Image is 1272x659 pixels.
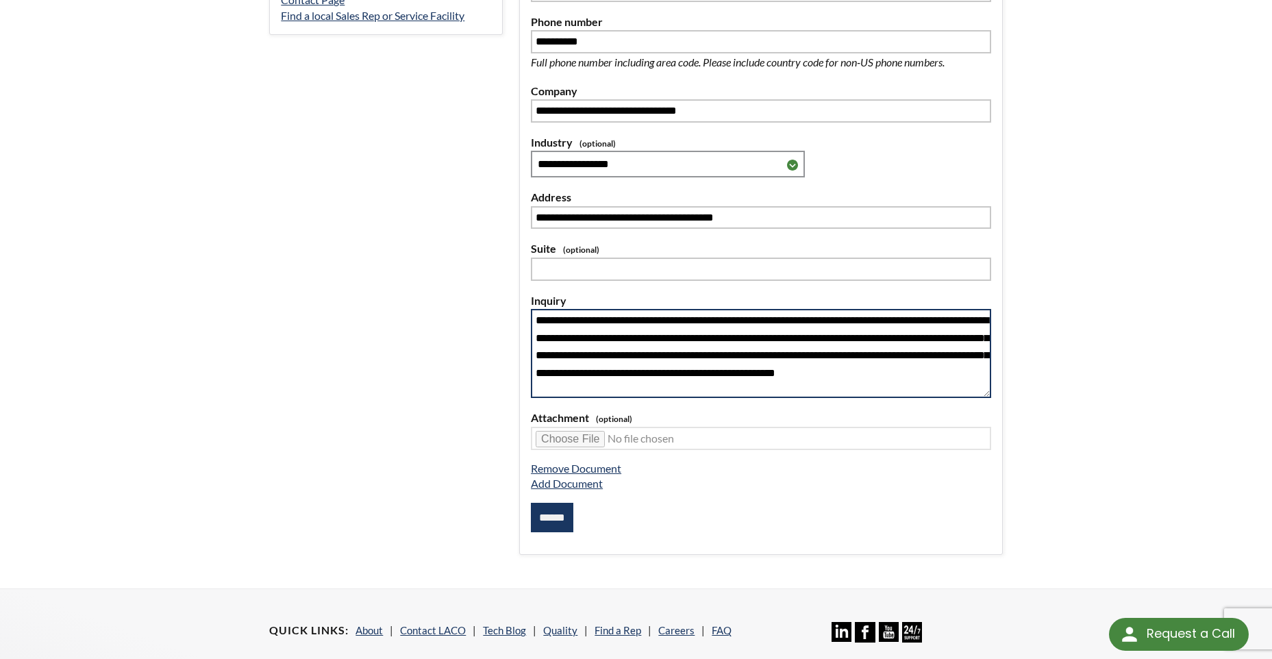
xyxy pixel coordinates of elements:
[658,624,695,636] a: Careers
[902,632,922,645] a: 24/7 Support
[902,622,922,642] img: 24/7 Support Icon
[1147,618,1235,649] div: Request a Call
[531,188,991,206] label: Address
[543,624,577,636] a: Quality
[531,477,603,490] a: Add Document
[281,9,464,22] a: Find a local Sales Rep or Service Facility
[531,134,991,151] label: Industry
[269,623,349,638] h4: Quick Links
[1119,623,1140,645] img: round button
[356,624,383,636] a: About
[531,240,991,258] label: Suite
[531,53,990,71] p: Full phone number including area code. Please include country code for non-US phone numbers.
[483,624,526,636] a: Tech Blog
[595,624,641,636] a: Find a Rep
[531,82,991,100] label: Company
[531,13,991,31] label: Phone number
[531,292,991,310] label: Inquiry
[531,409,991,427] label: Attachment
[712,624,732,636] a: FAQ
[400,624,466,636] a: Contact LACO
[1109,618,1249,651] div: Request a Call
[531,462,621,475] a: Remove Document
